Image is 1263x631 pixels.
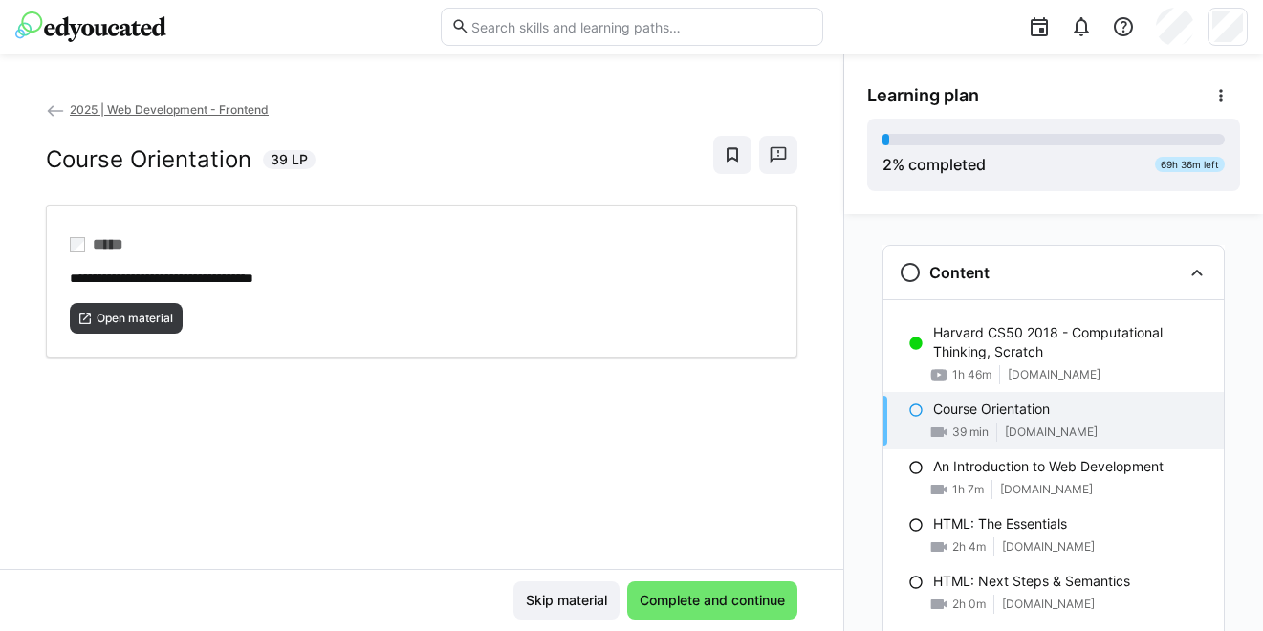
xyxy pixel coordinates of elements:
[627,581,797,620] button: Complete and continue
[882,155,892,174] span: 2
[1002,539,1095,555] span: [DOMAIN_NAME]
[867,85,979,106] span: Learning plan
[933,572,1130,591] p: HTML: Next Steps & Semantics
[70,102,269,117] span: 2025 | Web Development - Frontend
[933,457,1164,476] p: An Introduction to Web Development
[1008,367,1100,382] span: [DOMAIN_NAME]
[952,539,986,555] span: 2h 4m
[1000,482,1093,497] span: [DOMAIN_NAME]
[882,153,986,176] div: % completed
[95,311,175,326] span: Open material
[513,581,620,620] button: Skip material
[933,400,1050,419] p: Course Orientation
[952,482,984,497] span: 1h 7m
[929,263,990,282] h3: Content
[271,150,308,169] span: 39 LP
[46,102,269,117] a: 2025 | Web Development - Frontend
[70,303,183,334] button: Open material
[933,323,1209,361] p: Harvard CS50 2018 - Computational Thinking, Scratch
[469,18,812,35] input: Search skills and learning paths…
[46,145,251,174] h2: Course Orientation
[523,591,610,610] span: Skip material
[637,591,788,610] span: Complete and continue
[952,597,986,612] span: 2h 0m
[1155,157,1225,172] div: 69h 36m left
[933,514,1067,533] p: HTML: The Essentials
[952,424,989,440] span: 39 min
[1002,597,1095,612] span: [DOMAIN_NAME]
[1005,424,1098,440] span: [DOMAIN_NAME]
[952,367,991,382] span: 1h 46m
